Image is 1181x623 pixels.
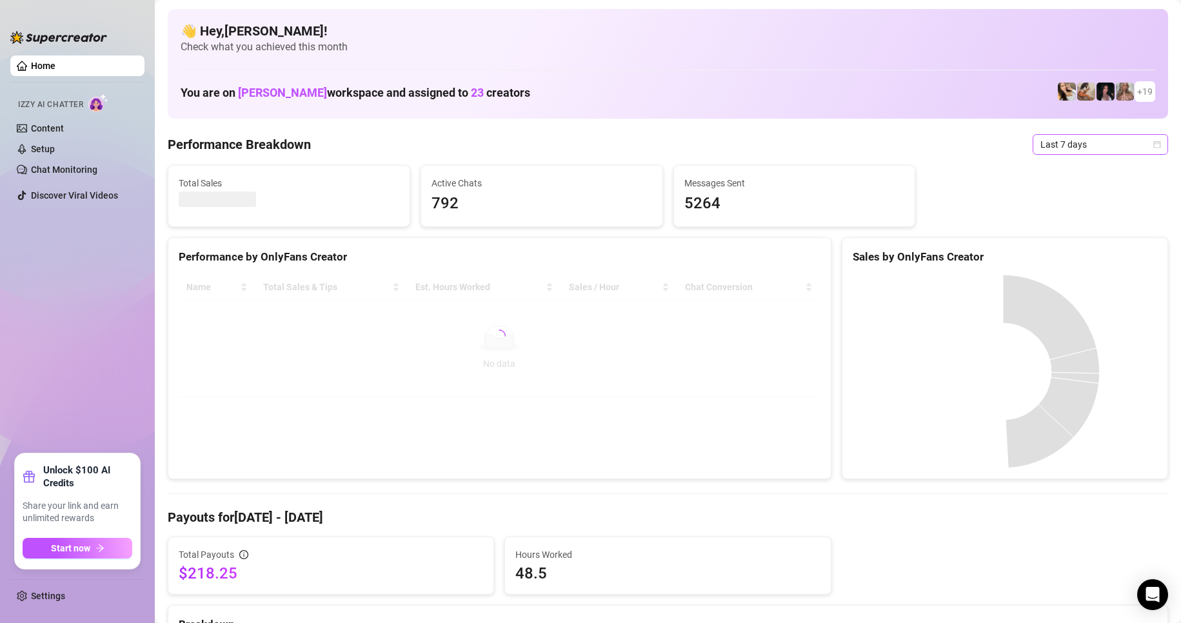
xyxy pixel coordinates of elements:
span: calendar [1153,141,1161,148]
span: Share your link and earn unlimited rewards [23,500,132,525]
span: Izzy AI Chatter [18,99,83,111]
span: Active Chats [432,176,652,190]
span: gift [23,470,35,483]
a: Discover Viral Videos [31,190,118,201]
h4: Payouts for [DATE] - [DATE] [168,508,1168,526]
h1: You are on workspace and assigned to creators [181,86,530,100]
img: Baby (@babyyyybellaa) [1097,83,1115,101]
button: Start nowarrow-right [23,538,132,559]
img: AI Chatter [88,94,108,112]
img: Kayla (@kaylathaylababy) [1077,83,1095,101]
span: Messages Sent [684,176,905,190]
h4: Performance Breakdown [168,135,311,153]
span: Start now [51,543,90,553]
span: 792 [432,192,652,216]
span: 48.5 [515,563,820,584]
span: info-circle [239,550,248,559]
a: Settings [31,591,65,601]
a: Content [31,123,64,133]
span: Total Payouts [179,548,234,562]
strong: Unlock $100 AI Credits [43,464,132,489]
div: Sales by OnlyFans Creator [853,248,1157,266]
a: Home [31,61,55,71]
span: + 19 [1137,84,1153,99]
img: Avry (@avryjennerfree) [1058,83,1076,101]
span: Last 7 days [1040,135,1160,154]
img: logo-BBDzfeDw.svg [10,31,107,44]
span: Check what you achieved this month [181,40,1155,54]
h4: 👋 Hey, [PERSON_NAME] ! [181,22,1155,40]
span: Total Sales [179,176,399,190]
span: Hours Worked [515,548,820,562]
div: Performance by OnlyFans Creator [179,248,820,266]
span: $218.25 [179,563,483,584]
span: 23 [471,86,484,99]
span: arrow-right [95,544,104,553]
div: Open Intercom Messenger [1137,579,1168,610]
span: [PERSON_NAME] [238,86,327,99]
a: Setup [31,144,55,154]
span: 5264 [684,192,905,216]
img: Kenzie (@dmaxkenz) [1116,83,1134,101]
span: loading [491,328,507,344]
a: Chat Monitoring [31,164,97,175]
